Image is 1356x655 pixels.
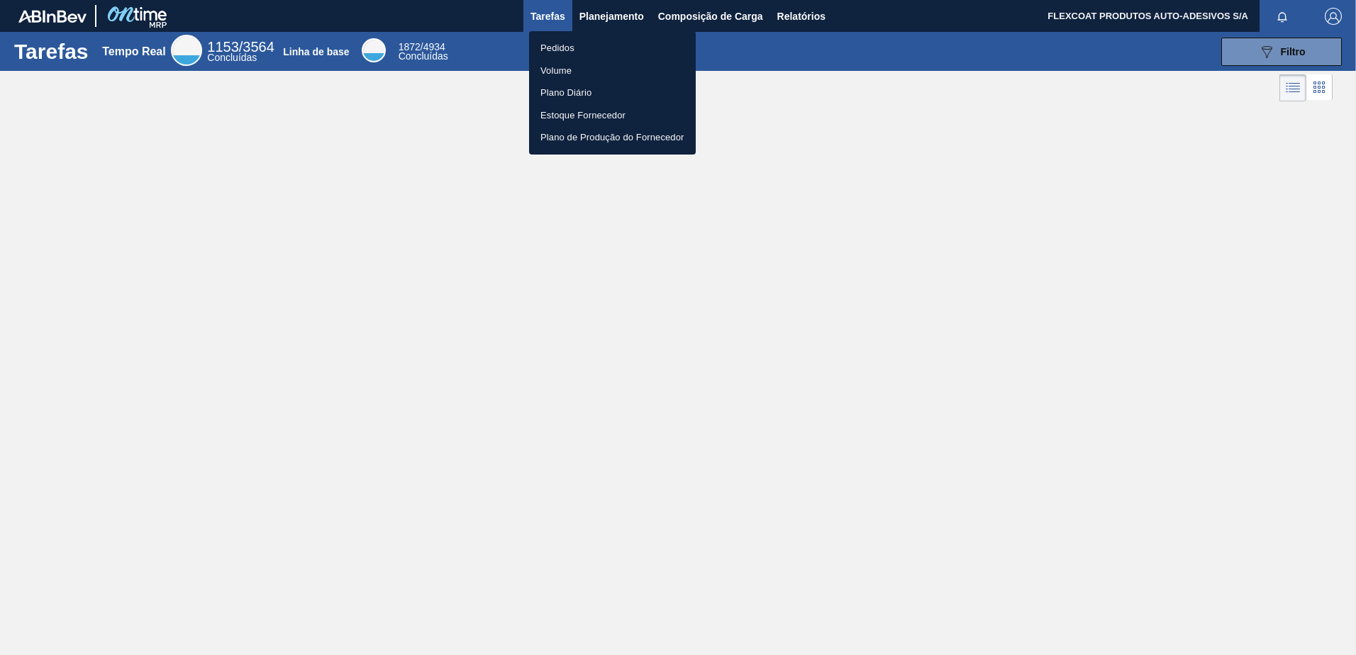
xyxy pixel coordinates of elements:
[529,126,696,149] a: Plano de Produção do Fornecedor
[529,82,696,104] a: Plano Diário
[529,60,696,82] a: Volume
[529,104,696,127] a: Estoque Fornecedor
[529,37,696,60] a: Pedidos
